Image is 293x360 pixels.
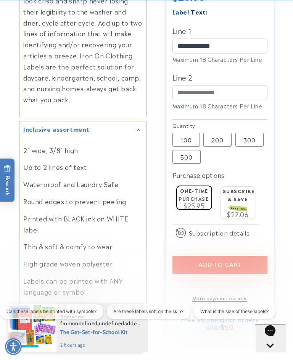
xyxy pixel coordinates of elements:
summary: Inclusive assortment [19,121,146,139]
a: More payment options [172,295,267,302]
p: Up to 2 lines of text [23,161,142,173]
label: Label Text: [172,7,208,16]
label: Purchase options [172,170,224,179]
label: Line 2 [172,71,267,83]
label: Line 1 [172,24,267,37]
span: $ [221,323,225,332]
div: Accessibility Menu [5,338,22,355]
span: The Get-Set-for-School Kit [60,327,140,336]
p: Printed with BLACK ink on WHITE label [23,213,142,235]
span: Rewards [4,165,11,196]
p: Round edges to prevent peeling [23,196,142,207]
div: Maximum 18 Characters Per Line [172,102,267,110]
p: Thin & soft & comfy to wear [23,241,142,252]
span: Subscription details [189,228,250,237]
label: 300 [235,133,264,147]
span: SAVE 15% [229,205,247,211]
iframe: Gorgias live chat messenger [255,324,285,352]
p: Labels can be printed with ANY language or symbol [23,275,142,297]
span: 50 [225,323,233,332]
span: Add to cart [198,262,241,268]
label: Subscribe & save [223,187,255,211]
label: 100 [172,133,200,147]
div: Free shipping for orders over [172,316,267,331]
span: 2 hours ago [60,342,140,349]
label: One-time purchase [179,187,209,202]
h2: Inclusive assortment [23,125,90,133]
div: Maximum 18 Characters Per Line [172,55,267,63]
label: 500 [172,150,201,164]
label: 200 [203,133,232,147]
legend: Quantity [172,122,196,130]
span: $22.06 [227,210,249,219]
p: 2" wide, 3/8" high [23,145,142,156]
button: Add to cart [172,256,267,274]
p: Waterproof and Laundry Safe [23,179,142,190]
span: $25.95 [184,201,205,210]
p: High grade woven polyester [23,258,142,269]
